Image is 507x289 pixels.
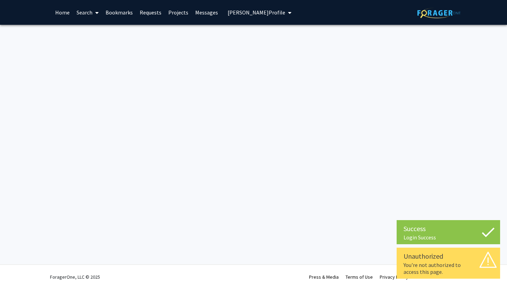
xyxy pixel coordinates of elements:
div: Unauthorized [404,251,493,261]
a: Projects [165,0,192,24]
a: Messages [192,0,221,24]
div: Success [404,224,493,234]
a: Requests [136,0,165,24]
a: Press & Media [309,274,339,280]
a: Home [52,0,73,24]
a: Terms of Use [346,274,373,280]
a: Privacy Policy [380,274,408,280]
div: ForagerOne, LLC © 2025 [50,265,100,289]
img: ForagerOne Logo [417,8,460,18]
a: Search [73,0,102,24]
a: Bookmarks [102,0,136,24]
div: Login Success [404,234,493,241]
div: You're not authorized to access this page. [404,261,493,275]
span: [PERSON_NAME] Profile [228,9,285,16]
